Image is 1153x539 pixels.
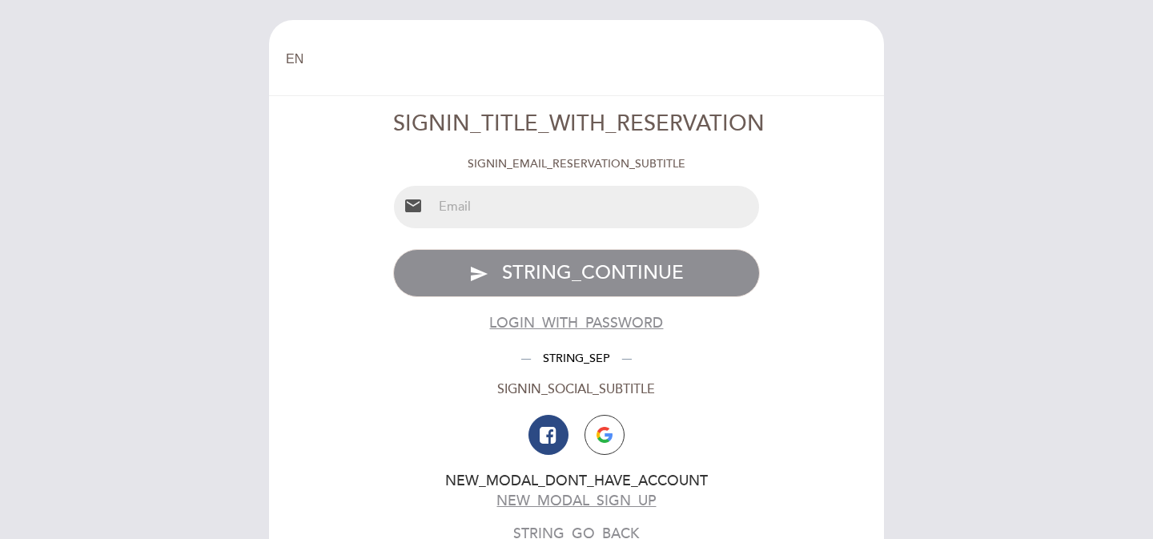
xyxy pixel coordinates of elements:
div: SIGNIN_EMAIL_RESERVATION_SUBTITLE [393,156,761,172]
img: icon-google.png [597,427,613,443]
div: SIGNIN_SOCIAL_SUBTITLE [393,380,761,399]
span: STRING_SEP [531,352,622,365]
button: LOGIN_WITH_PASSWORD [489,313,663,333]
span: STRING_CONTINUE [502,261,684,284]
i: email [404,196,423,215]
i: send [469,264,488,284]
input: Email [432,186,760,228]
button: send STRING_CONTINUE [393,249,761,297]
div: SIGNIN_TITLE_WITH_RESERVATION [393,109,761,140]
button: NEW_MODAL_SIGN_UP [496,491,656,511]
span: NEW_MODAL_DONT_HAVE_ACCOUNT [445,473,708,489]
